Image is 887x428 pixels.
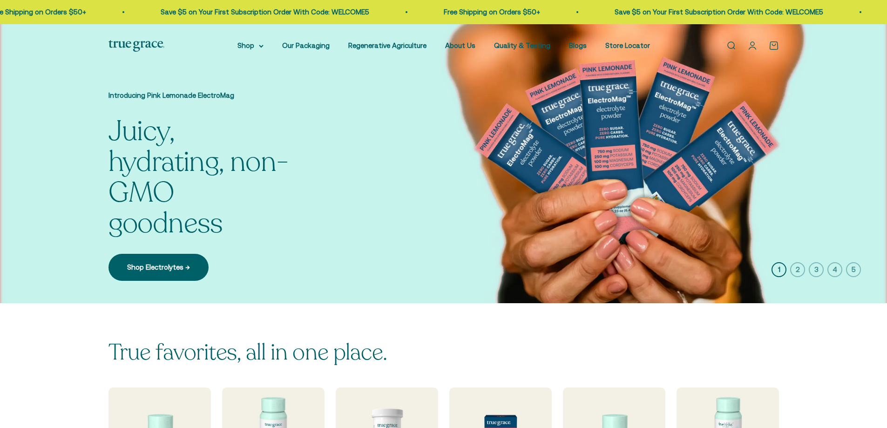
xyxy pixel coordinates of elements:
[431,8,527,16] a: Free Shipping on Orders $50+
[445,41,475,49] a: About Us
[772,262,786,277] button: 1
[494,41,550,49] a: Quality & Testing
[846,262,861,277] button: 5
[827,262,842,277] button: 4
[108,90,295,101] p: Introducing Pink Lemonade ElectroMag
[108,337,387,367] split-lines: True favorites, all in one place.
[282,41,330,49] a: Our Packaging
[237,40,264,51] summary: Shop
[108,254,209,281] a: Shop Electrolytes →
[809,262,824,277] button: 3
[569,41,587,49] a: Blogs
[790,262,805,277] button: 2
[605,41,650,49] a: Store Locator
[602,7,810,18] p: Save $5 on Your First Subscription Order With Code: WELCOME5
[348,41,427,49] a: Regenerative Agriculture
[148,7,356,18] p: Save $5 on Your First Subscription Order With Code: WELCOME5
[108,112,289,243] split-lines: Juicy, hydrating, non-GMO goodness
